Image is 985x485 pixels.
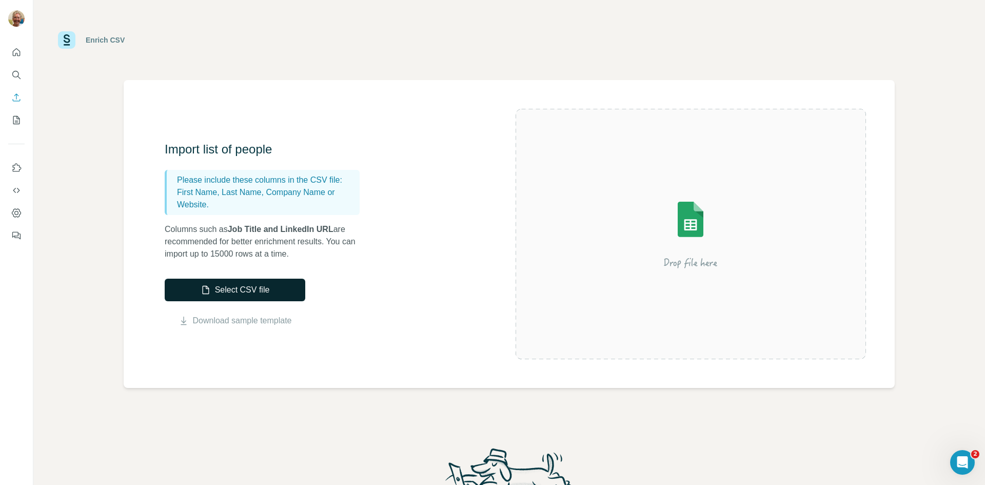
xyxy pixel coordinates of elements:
button: Dashboard [8,204,25,222]
button: Download sample template [165,315,305,327]
button: Use Surfe on LinkedIn [8,159,25,177]
button: Select CSV file [165,279,305,301]
button: Enrich CSV [8,88,25,107]
button: My lists [8,111,25,129]
button: Use Surfe API [8,181,25,200]
img: Surfe Illustration - Drop file here or select below [598,172,783,296]
p: First Name, Last Name, Company Name or Website. [177,186,356,211]
a: Download sample template [193,315,292,327]
img: Avatar [8,10,25,27]
p: Columns such as are recommended for better enrichment results. You can import up to 15000 rows at... [165,223,370,260]
button: Quick start [8,43,25,62]
iframe: Intercom live chat [950,450,975,475]
img: Surfe Logo [58,31,75,49]
p: Please include these columns in the CSV file: [177,174,356,186]
span: 2 [971,450,979,458]
button: Feedback [8,226,25,245]
button: Search [8,66,25,84]
div: Enrich CSV [86,35,125,45]
h3: Import list of people [165,141,370,158]
span: Job Title and LinkedIn URL [228,225,333,234]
